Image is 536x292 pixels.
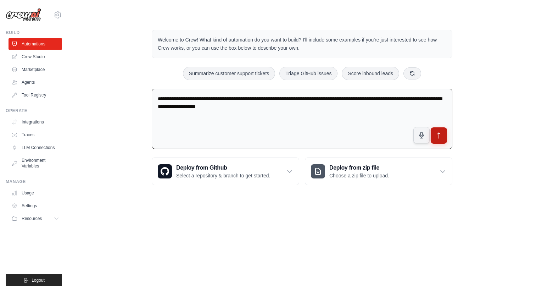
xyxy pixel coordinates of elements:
[158,36,446,52] p: Welcome to Crew! What kind of automation do you want to build? I'll include some examples if you'...
[9,38,62,50] a: Automations
[9,89,62,101] a: Tool Registry
[6,8,41,22] img: Logo
[22,216,42,221] span: Resources
[9,77,62,88] a: Agents
[9,129,62,141] a: Traces
[6,179,62,184] div: Manage
[6,30,62,35] div: Build
[9,213,62,224] button: Resources
[9,155,62,172] a: Environment Variables
[329,172,389,179] p: Choose a zip file to upload.
[9,187,62,199] a: Usage
[176,164,270,172] h3: Deploy from Github
[9,142,62,153] a: LLM Connections
[329,164,389,172] h3: Deploy from zip file
[9,64,62,75] a: Marketplace
[6,274,62,286] button: Logout
[342,67,399,80] button: Score inbound leads
[9,200,62,211] a: Settings
[32,277,45,283] span: Logout
[176,172,270,179] p: Select a repository & branch to get started.
[501,258,536,292] iframe: Chat Widget
[279,67,337,80] button: Triage GitHub issues
[183,67,275,80] button: Summarize customer support tickets
[9,51,62,62] a: Crew Studio
[6,108,62,114] div: Operate
[9,116,62,128] a: Integrations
